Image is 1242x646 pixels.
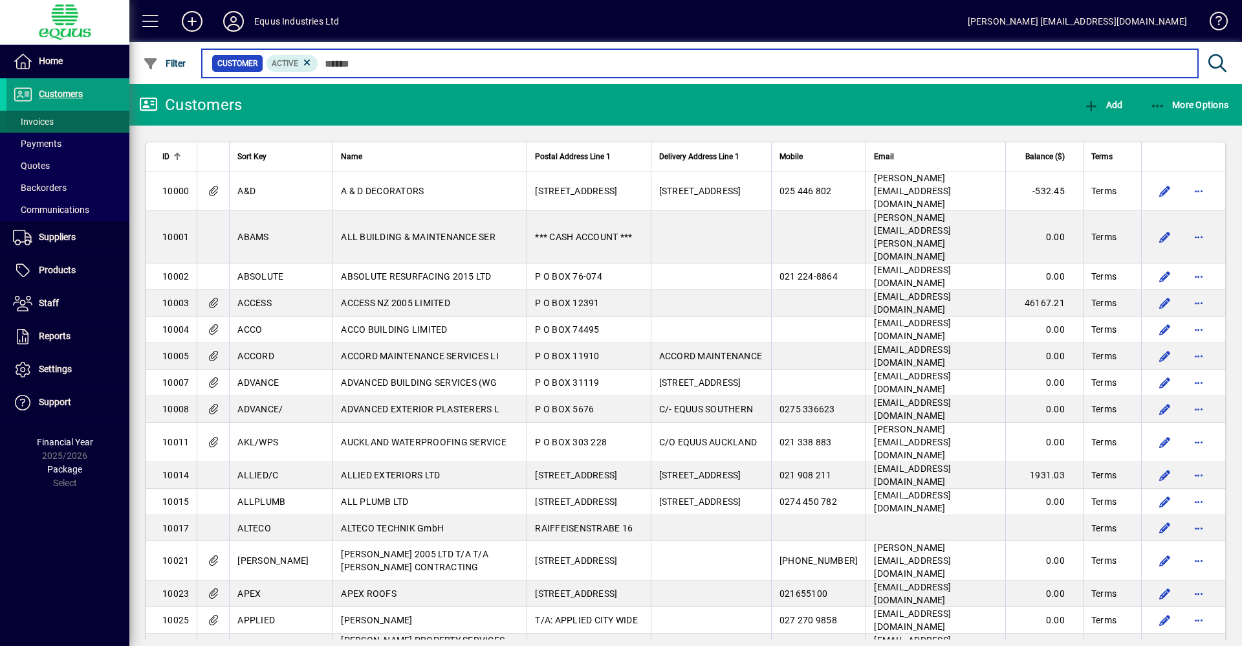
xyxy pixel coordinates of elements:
span: [STREET_ADDRESS] [659,186,741,196]
span: [PERSON_NAME][EMAIL_ADDRESS][DOMAIN_NAME] [874,173,951,209]
span: 10004 [162,324,189,335]
span: [EMAIL_ADDRESS][DOMAIN_NAME] [874,463,951,487]
span: ACCORD MAINTENANCE [659,351,763,361]
button: Edit [1155,518,1175,539]
span: Balance ($) [1025,150,1065,164]
td: 0.00 [1005,423,1083,462]
span: [STREET_ADDRESS] [535,470,617,480]
span: Filter [143,58,186,69]
span: [PERSON_NAME][EMAIL_ADDRESS][PERSON_NAME][DOMAIN_NAME] [874,212,951,262]
span: Terms [1091,230,1117,243]
span: A&D [237,186,256,196]
span: ABAMS [237,232,268,242]
span: A & D DECORATORS [341,186,424,196]
span: ALL BUILDING & MAINTENANCE SER [341,232,496,242]
span: Active [272,59,298,68]
span: Suppliers [39,232,76,242]
span: 0274 450 782 [779,496,837,507]
span: Sort Key [237,150,267,164]
span: Terms [1091,376,1117,389]
span: Terms [1091,296,1117,309]
span: Products [39,265,76,275]
span: P O BOX 31119 [535,377,599,388]
td: -532.45 [1005,172,1083,211]
span: ACCORD MAINTENANCE SERVICES LI [341,351,499,361]
span: ABSOLUTE RESURFACING 2015 LTD [341,271,491,282]
button: More options [1188,346,1209,366]
td: 0.00 [1005,263,1083,290]
button: Edit [1155,181,1175,201]
button: Edit [1155,346,1175,366]
div: Equus Industries Ltd [254,11,340,32]
span: 021 224-8864 [779,271,838,282]
a: Support [6,386,129,419]
span: ADVANCE/ [237,404,283,414]
span: 10000 [162,186,189,196]
span: P O BOX 76-074 [535,271,602,282]
span: Terms [1091,436,1117,449]
span: [EMAIL_ADDRESS][DOMAIN_NAME] [874,265,951,288]
span: Staff [39,298,59,308]
span: Add [1084,100,1122,110]
div: Email [874,150,997,164]
span: Terms [1091,184,1117,197]
button: More options [1188,610,1209,630]
span: [PHONE_NUMBER] [779,555,858,566]
span: ALTECO TECHNIK GmbH [341,523,444,533]
span: [EMAIL_ADDRESS][DOMAIN_NAME] [874,291,951,315]
span: [STREET_ADDRESS] [535,588,617,599]
div: [PERSON_NAME] [EMAIL_ADDRESS][DOMAIN_NAME] [968,11,1187,32]
span: RAIFFEISENSTRABE 16 [535,523,633,533]
span: [STREET_ADDRESS] [535,496,617,507]
span: APEX ROOFS [341,588,397,599]
span: 10005 [162,351,189,361]
td: 0.00 [1005,396,1083,423]
td: 0.00 [1005,343,1083,370]
button: More options [1188,550,1209,571]
span: Reports [39,331,71,341]
button: More options [1188,432,1209,452]
button: Edit [1155,491,1175,512]
button: Edit [1155,432,1175,452]
span: 10002 [162,271,189,282]
span: [PERSON_NAME][EMAIL_ADDRESS][DOMAIN_NAME] [874,542,951,579]
span: P O BOX 303 228 [535,437,607,447]
span: 10003 [162,298,189,308]
td: 0.00 [1005,370,1083,396]
span: Support [39,397,71,407]
span: Invoices [13,117,54,127]
a: Products [6,254,129,287]
span: ALLPLUMB [237,496,285,507]
span: P O BOX 74495 [535,324,599,335]
button: More options [1188,399,1209,419]
span: 10021 [162,555,189,566]
button: Edit [1155,399,1175,419]
button: More options [1188,181,1209,201]
span: Postal Address Line 1 [535,150,611,164]
a: Knowledge Base [1200,3,1226,45]
span: Terms [1091,614,1117,627]
span: ALLIED/C [237,470,278,480]
span: Terms [1091,495,1117,508]
button: Edit [1155,293,1175,313]
span: [EMAIL_ADDRESS][DOMAIN_NAME] [874,397,951,421]
span: [EMAIL_ADDRESS][DOMAIN_NAME] [874,344,951,368]
span: [PERSON_NAME] [237,555,309,566]
span: Terms [1091,323,1117,336]
span: Terms [1091,554,1117,567]
button: Edit [1155,610,1175,630]
div: Customers [139,95,242,115]
div: Balance ($) [1014,150,1076,164]
button: Edit [1155,583,1175,604]
button: Profile [213,10,254,33]
button: More options [1188,372,1209,393]
span: [EMAIL_ADDRESS][DOMAIN_NAME] [874,318,951,341]
span: ADVANCE [237,377,279,388]
button: More options [1188,319,1209,340]
span: ALTECO [237,523,271,533]
span: ACCESS [237,298,272,308]
div: ID [162,150,189,164]
span: 021655100 [779,588,827,599]
button: Add [171,10,213,33]
button: Edit [1155,319,1175,340]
